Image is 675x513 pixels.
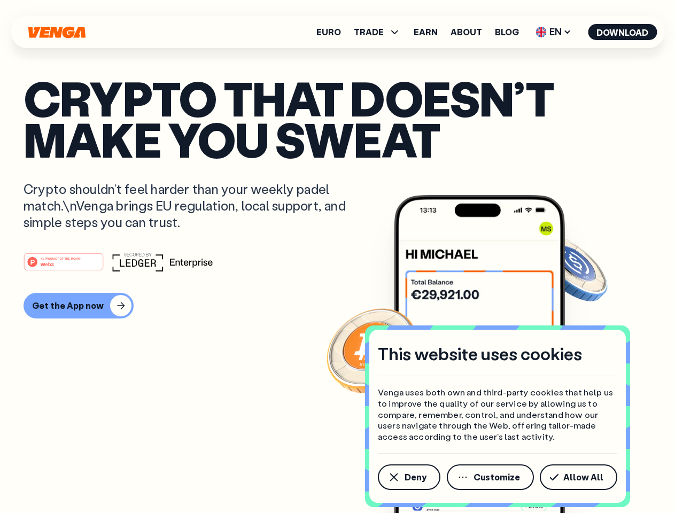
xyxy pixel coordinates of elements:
a: Blog [495,28,519,36]
img: USDC coin [533,230,610,307]
a: Earn [414,28,438,36]
span: TRADE [354,28,384,36]
span: Deny [405,473,426,481]
tspan: Web3 [41,261,54,267]
p: Crypto shouldn’t feel harder than your weekly padel match.\nVenga brings EU regulation, local sup... [24,181,361,231]
p: Venga uses both own and third-party cookies that help us to improve the quality of our service by... [378,387,617,442]
button: Allow All [540,464,617,490]
span: Customize [474,473,520,481]
span: TRADE [354,26,401,38]
svg: Home [27,26,87,38]
h4: This website uses cookies [378,343,582,365]
a: Euro [316,28,341,36]
a: #1 PRODUCT OF THE MONTHWeb3 [24,259,104,273]
span: Allow All [563,473,603,481]
button: Customize [447,464,534,490]
button: Get the App now [24,293,134,318]
span: EN [532,24,575,41]
a: About [451,28,482,36]
img: Bitcoin [324,302,421,398]
a: Get the App now [24,293,651,318]
div: Get the App now [32,300,104,311]
button: Deny [378,464,440,490]
tspan: #1 PRODUCT OF THE MONTH [41,256,81,260]
button: Download [588,24,657,40]
img: flag-uk [536,27,546,37]
p: Crypto that doesn’t make you sweat [24,77,651,159]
